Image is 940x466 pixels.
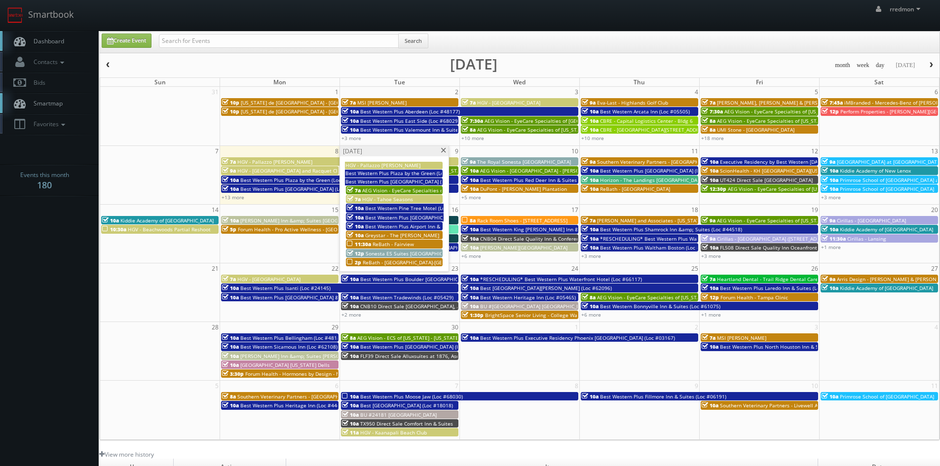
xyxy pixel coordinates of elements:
[211,87,220,97] span: 31
[37,179,52,191] strong: 180
[853,59,873,72] button: week
[720,402,917,409] span: Southern Veterinary Partners - Livewell Animal Urgent Care of [GEOGRAPHIC_DATA]
[581,252,601,259] a: +3 more
[342,99,356,106] span: 7a
[360,402,453,409] span: Best [GEOGRAPHIC_DATA] (Loc #18018)
[485,117,696,124] span: AEG Vision - EyeCare Specialties of [GEOGRAPHIC_DATA][US_STATE] - [GEOGRAPHIC_DATA]
[874,78,884,86] span: Sat
[454,146,459,156] span: 9
[360,411,437,418] span: BU #24181 [GEOGRAPHIC_DATA]
[238,226,374,233] span: Forum Health - Pro Active Wellness - [GEOGRAPHIC_DATA]
[480,235,602,242] span: CNB04 Direct Sale Quality Inn & Conference Center
[347,205,364,212] span: 10a
[240,185,366,192] span: Best Western Plus [GEOGRAPHIC_DATA] (Loc #61105)
[342,126,359,133] span: 10a
[342,420,359,427] span: 10a
[373,241,414,248] span: ReBath - Fairview
[237,276,301,283] span: HGV - [GEOGRAPHIC_DATA]
[7,7,23,23] img: smartbook-logo.png
[574,381,579,391] span: 8
[702,108,723,115] span: 7:30a
[480,276,642,283] span: *RESCHEDULING* Best Western Plus Waterfront Hotel (Loc #66117)
[717,276,818,283] span: Heartland Dental - Trail Ridge Dental Care
[237,167,343,174] span: HGV - [GEOGRAPHIC_DATA] and Racquet Club
[477,126,644,133] span: AEG Vision - EyeCare Specialties of [US_STATE] - In Focus Vision Center
[365,232,439,239] span: Greystar - The [PERSON_NAME]
[462,167,479,174] span: 10a
[360,303,514,310] span: CNB10 Direct Sale [GEOGRAPHIC_DATA], Ascend Hotel Collection
[241,108,377,115] span: [US_STATE] de [GEOGRAPHIC_DATA] - [GEOGRAPHIC_DATA]
[480,334,675,341] span: Best Western Plus Executive Residency Phoenix [GEOGRAPHIC_DATA] (Loc #03167)
[694,322,699,332] span: 2
[462,334,479,341] span: 10a
[934,87,939,97] span: 6
[810,263,819,274] span: 26
[702,167,718,174] span: 10a
[222,185,239,192] span: 10a
[702,276,715,283] span: 7a
[582,226,599,233] span: 10a
[582,126,599,133] span: 10a
[29,78,45,87] span: Bids
[159,34,399,48] input: Search for Events
[245,370,385,377] span: Forum Health - Hormones by Design - New Braunfels Clinic
[240,334,344,341] span: Best Western Plus Bellingham (Loc #48188)
[342,411,359,418] span: 10a
[720,167,836,174] span: ScionHealth - KH [GEOGRAPHIC_DATA][US_STATE]
[362,187,553,194] span: AEG Vision - EyeCare Specialties of [US_STATE] – EyeCare in [GEOGRAPHIC_DATA]
[240,361,330,368] span: [GEOGRAPHIC_DATA] [US_STATE] Dells
[334,87,339,97] span: 1
[570,146,579,156] span: 10
[222,334,239,341] span: 10a
[222,361,239,368] span: 10a
[345,162,420,169] span: HGV - Pallazzo [PERSON_NAME]
[360,393,463,400] span: Best Western Plus Moose Jaw (Loc #68030)
[240,294,387,301] span: Best Western Plus [GEOGRAPHIC_DATA] & Suites (Loc #61086)
[480,285,612,291] span: Best [GEOGRAPHIC_DATA][PERSON_NAME] (Loc #62096)
[462,294,479,301] span: 10a
[582,393,599,400] span: 10a
[451,205,459,215] span: 16
[724,108,895,115] span: AEG Vision - EyeCare Specialties of [US_STATE] – [PERSON_NAME] Vision
[574,87,579,97] span: 3
[717,235,835,242] span: Cirillas - [GEOGRAPHIC_DATA] ([STREET_ADDRESS])
[582,303,599,310] span: 10a
[934,322,939,332] span: 4
[347,250,364,257] span: 12p
[822,108,839,115] span: 12p
[717,126,794,133] span: UMI Stone - [GEOGRAPHIC_DATA]
[240,177,362,183] span: Best Western Plus Plaza by the Green (Loc #48106)
[582,117,599,124] span: 10a
[756,78,763,86] span: Fri
[600,167,725,174] span: Best Western Plus [GEOGRAPHIC_DATA] (Loc #64008)
[600,235,761,242] span: *RESCHEDULING* Best Western Plus Waltham Boston (Loc #22009)
[462,217,476,224] span: 8a
[930,146,939,156] span: 13
[362,196,413,203] span: HGV - Tahoe Seasons
[222,158,236,165] span: 7a
[597,294,888,301] span: AEG Vision - EyeCare Specialties of [US_STATE] – Drs. [PERSON_NAME] and [PERSON_NAME]-Ost and Ass...
[222,285,239,291] span: 10a
[360,276,506,283] span: Best Western Plus Boulder [GEOGRAPHIC_DATA] (Loc #06179)
[480,226,627,233] span: Best Western King [PERSON_NAME] Inn & Suites (Loc #62106)
[810,381,819,391] span: 10
[840,226,933,233] span: Kiddie Academy of [GEOGRAPHIC_DATA]
[341,135,361,142] a: +3 more
[342,353,359,359] span: 10a
[29,99,63,108] span: Smartmap
[822,285,838,291] span: 10a
[690,205,699,215] span: 18
[702,99,715,106] span: 7a
[360,117,459,124] span: Best Western Plus East Side (Loc #68029)
[462,244,479,251] span: 10a
[582,217,596,224] span: 7a
[477,217,567,224] span: Rack Room Shoes - [STREET_ADDRESS]
[454,381,459,391] span: 7
[837,217,906,224] span: Cirillas - [GEOGRAPHIC_DATA]
[347,241,371,248] span: 11:30a
[702,402,718,409] span: 10a
[582,185,599,192] span: 10a
[821,244,841,251] a: +1 more
[717,334,766,341] span: MSI [PERSON_NAME]
[600,117,693,124] span: CBRE - Capital Logistics Center - Bldg 6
